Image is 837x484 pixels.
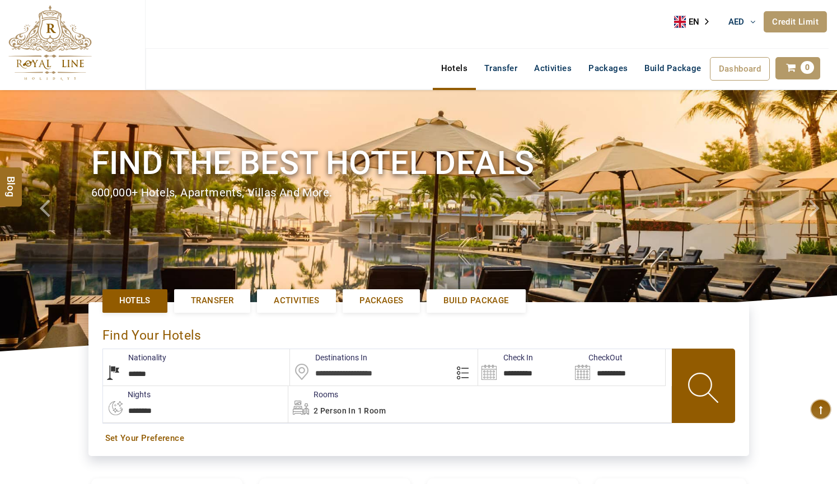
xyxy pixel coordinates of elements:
span: Packages [359,295,403,307]
label: Destinations In [290,352,367,363]
label: Rooms [288,389,338,400]
span: 2 Person in 1 Room [314,406,386,415]
a: Hotels [102,289,167,312]
label: CheckOut [572,352,623,363]
a: Set Your Preference [105,433,732,444]
a: Activities [257,289,336,312]
span: Dashboard [719,64,761,74]
span: Transfer [191,295,233,307]
a: Credit Limit [764,11,827,32]
span: Hotels [119,295,151,307]
aside: Language selected: English [674,13,717,30]
a: Build Package [636,57,709,79]
div: Language [674,13,717,30]
h1: Find the best hotel deals [91,142,746,184]
a: Packages [580,57,636,79]
a: Hotels [433,57,476,79]
span: 0 [801,61,814,74]
label: Nationality [103,352,166,363]
a: Build Package [427,289,525,312]
a: Activities [526,57,580,79]
div: 600,000+ hotels, apartments, villas and more. [91,185,746,201]
a: Packages [343,289,420,312]
label: Check In [478,352,533,363]
span: Build Package [443,295,508,307]
a: 0 [775,57,820,79]
input: Search [572,349,665,386]
img: The Royal Line Holidays [8,5,92,81]
input: Search [478,349,572,386]
div: Find Your Hotels [102,316,735,349]
a: Transfer [476,57,526,79]
span: AED [728,17,745,27]
a: Transfer [174,289,250,312]
span: Activities [274,295,319,307]
a: EN [674,13,717,30]
label: nights [102,389,151,400]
